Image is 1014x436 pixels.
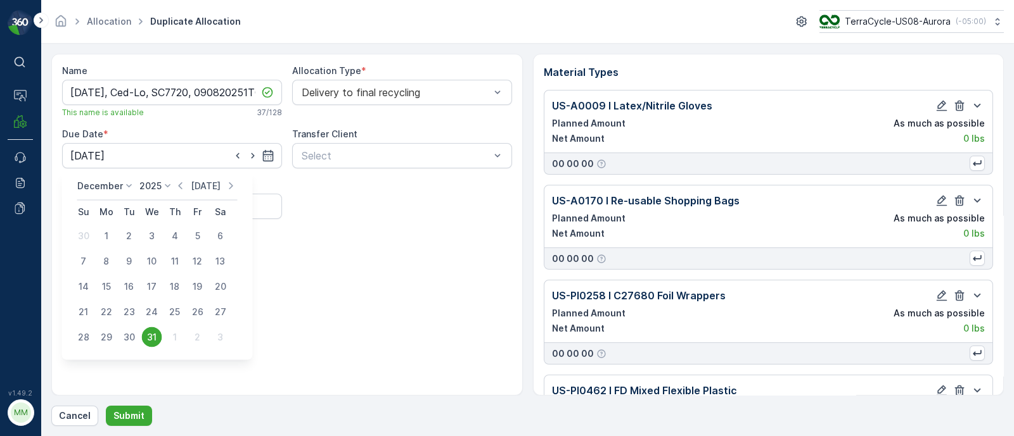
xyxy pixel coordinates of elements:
[142,327,162,347] div: 31
[188,251,208,271] div: 12
[62,128,103,139] label: Due Date
[74,251,94,271] div: 7
[819,15,840,28] img: image_ci7OI47.png
[77,180,123,192] p: December
[819,10,1004,33] button: TerraCycle-US08-Aurora(-05:00)
[62,65,87,76] label: Name
[257,108,282,118] p: 37 / 128
[96,251,117,271] div: 8
[141,201,164,223] th: Wednesday
[164,201,186,223] th: Thursday
[165,226,185,246] div: 4
[188,277,208,297] div: 19
[963,132,985,145] p: 0 lbs
[119,251,139,271] div: 9
[210,251,231,271] div: 13
[96,226,117,246] div: 1
[62,143,282,168] input: dd/mm/yyyy
[148,15,243,28] span: Duplicate Allocation
[139,180,162,192] p: 2025
[87,16,131,27] a: Allocation
[552,98,712,113] p: US-A0009 I Latex/Nitrile Gloves
[142,302,162,322] div: 24
[96,277,117,297] div: 15
[142,251,162,271] div: 10
[210,277,231,297] div: 20
[74,226,94,246] div: 30
[292,128,357,139] label: Transfer Client
[552,158,594,170] p: 00 00 00
[119,226,139,246] div: 2
[210,327,231,347] div: 3
[544,65,994,80] p: Material Types
[165,277,185,297] div: 18
[552,383,737,398] p: US-PI0462 I FD Mixed Flexible Plastic
[963,322,985,335] p: 0 lbs
[596,159,606,169] div: Help Tooltip Icon
[292,65,361,76] label: Allocation Type
[210,226,231,246] div: 6
[596,349,606,359] div: Help Tooltip Icon
[552,288,726,303] p: US-PI0258 I C27680 Foil Wrappers
[191,180,221,192] p: [DATE]
[552,252,594,265] p: 00 00 00
[188,302,208,322] div: 26
[96,302,117,322] div: 22
[552,132,605,145] p: Net Amount
[51,406,98,426] button: Cancel
[552,307,626,320] p: Planned Amount
[119,327,139,347] div: 30
[552,347,594,360] p: 00 00 00
[552,193,740,208] p: US-A0170 I Re-usable Shopping Bags
[956,16,986,27] p: ( -05:00 )
[62,108,144,118] span: This name is available
[596,254,606,264] div: Help Tooltip Icon
[106,406,152,426] button: Submit
[165,327,185,347] div: 1
[302,148,490,163] p: Select
[552,227,605,240] p: Net Amount
[8,389,33,397] span: v 1.49.2
[165,302,185,322] div: 25
[963,227,985,240] p: 0 lbs
[188,226,208,246] div: 5
[8,399,33,426] button: MM
[8,10,33,35] img: logo
[59,409,91,422] p: Cancel
[74,327,94,347] div: 28
[845,15,951,28] p: TerraCycle-US08-Aurora
[95,201,118,223] th: Monday
[210,302,231,322] div: 27
[142,226,162,246] div: 3
[74,302,94,322] div: 21
[113,409,144,422] p: Submit
[165,251,185,271] div: 11
[96,327,117,347] div: 29
[894,307,985,320] p: As much as possible
[72,201,95,223] th: Sunday
[119,302,139,322] div: 23
[552,212,626,225] p: Planned Amount
[894,117,985,130] p: As much as possible
[552,322,605,335] p: Net Amount
[142,277,162,297] div: 17
[186,201,209,223] th: Friday
[552,117,626,130] p: Planned Amount
[54,19,68,30] a: Homepage
[74,277,94,297] div: 14
[118,201,141,223] th: Tuesday
[11,402,31,423] div: MM
[188,327,208,347] div: 2
[894,212,985,225] p: As much as possible
[119,277,139,297] div: 16
[209,201,232,223] th: Saturday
